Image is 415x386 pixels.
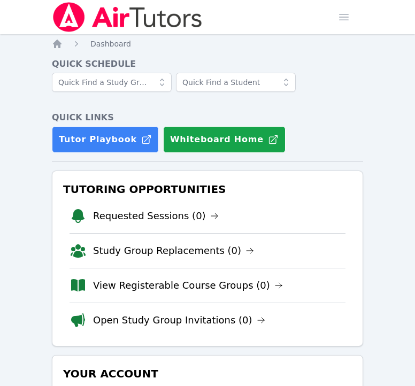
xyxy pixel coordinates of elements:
span: Dashboard [90,40,131,48]
img: Air Tutors [52,2,203,32]
h4: Quick Links [52,111,363,124]
input: Quick Find a Study Group [52,73,172,92]
nav: Breadcrumb [52,38,363,49]
a: Dashboard [90,38,131,49]
h3: Your Account [61,364,354,383]
a: Open Study Group Invitations (0) [93,313,265,328]
a: Study Group Replacements (0) [93,243,254,258]
h4: Quick Schedule [52,58,363,71]
button: Whiteboard Home [163,126,286,153]
input: Quick Find a Student [176,73,296,92]
a: View Registerable Course Groups (0) [93,278,283,293]
h3: Tutoring Opportunities [61,180,354,199]
a: Requested Sessions (0) [93,209,219,223]
a: Tutor Playbook [52,126,159,153]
